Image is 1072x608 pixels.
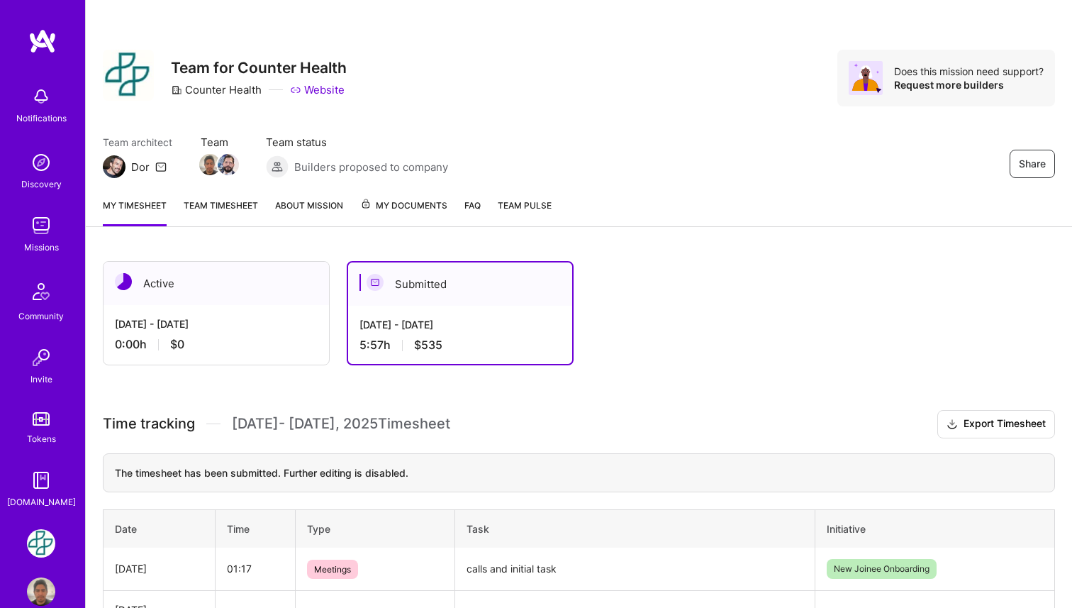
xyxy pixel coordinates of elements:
img: Team Member Avatar [218,154,239,175]
a: Team timesheet [184,198,258,226]
a: Website [290,82,345,97]
span: Team status [266,135,448,150]
div: [DATE] - [DATE] [115,316,318,331]
span: My Documents [360,198,447,214]
img: Avatar [849,61,883,95]
img: Team Architect [103,155,125,178]
a: Counter Health: Team for Counter Health [23,529,59,558]
span: [DATE] - [DATE] , 2025 Timesheet [232,415,450,433]
span: Builders proposed to company [294,160,448,175]
div: The timesheet has been submitted. Further editing is disabled. [103,453,1055,492]
img: Submitted [367,274,384,291]
span: $535 [414,338,442,353]
div: Invite [30,372,52,387]
div: Missions [24,240,59,255]
a: My timesheet [103,198,167,226]
span: Team Pulse [498,200,552,211]
th: Task [455,509,815,548]
button: Share [1010,150,1055,178]
th: Time [215,509,295,548]
div: 0:00 h [115,337,318,352]
a: My Documents [360,198,447,226]
img: User Avatar [27,577,55,606]
span: Team [201,135,238,150]
span: Meetings [307,560,358,579]
td: 01:17 [215,548,295,591]
div: Dor [131,160,150,175]
img: discovery [27,148,55,177]
i: icon Download [947,417,958,432]
a: Team Member Avatar [219,153,238,177]
div: [DOMAIN_NAME] [7,494,76,509]
a: Team Member Avatar [201,153,219,177]
img: teamwork [27,211,55,240]
span: New Joinee Onboarding [827,559,937,579]
div: [DATE] - [DATE] [359,317,561,332]
img: Invite [27,343,55,372]
div: Does this mission need support? [894,65,1044,78]
span: Time tracking [103,415,195,433]
div: Tokens [27,431,56,446]
img: Company Logo [103,50,154,101]
div: Submitted [348,262,572,306]
td: calls and initial task [455,548,815,591]
div: Counter Health [171,82,262,97]
img: guide book [27,466,55,494]
span: Team architect [103,135,172,150]
img: Team Member Avatar [199,154,220,175]
th: Date [104,509,216,548]
a: FAQ [464,198,481,226]
div: Discovery [21,177,62,192]
span: Share [1019,157,1046,171]
i: icon Mail [155,161,167,172]
button: Export Timesheet [937,410,1055,438]
div: Community [18,309,64,324]
a: User Avatar [23,577,59,606]
img: logo [28,28,57,54]
i: icon CompanyGray [171,84,182,96]
img: tokens [33,412,50,426]
div: [DATE] [115,561,203,576]
a: About Mission [275,198,343,226]
img: Community [24,275,58,309]
img: Active [115,273,132,290]
a: Team Pulse [498,198,552,226]
img: Counter Health: Team for Counter Health [27,529,55,558]
div: Notifications [16,111,67,126]
h3: Team for Counter Health [171,59,347,77]
img: Builders proposed to company [266,155,289,178]
div: Active [104,262,329,305]
th: Type [295,509,455,548]
th: Initiative [815,509,1054,548]
div: 5:57 h [359,338,561,353]
div: Request more builders [894,78,1044,92]
img: bell [27,82,55,111]
span: $0 [170,337,184,352]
